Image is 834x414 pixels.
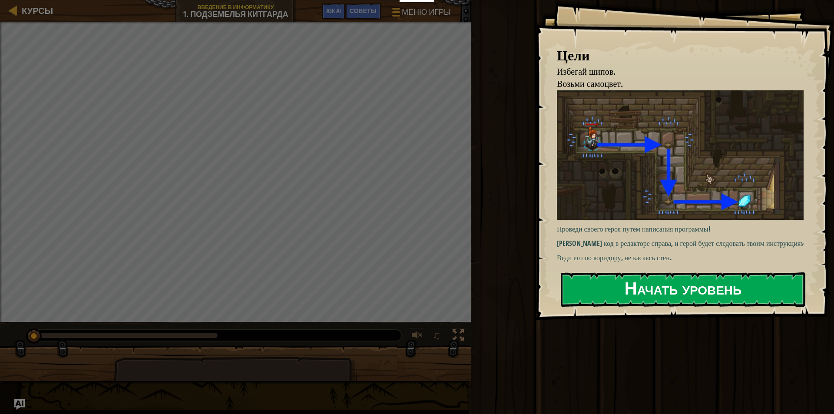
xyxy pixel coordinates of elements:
[350,7,377,15] span: Советы
[22,5,53,17] span: Курсы
[546,66,801,78] li: Избегай шипов.
[432,329,441,342] span: ♫
[430,328,445,345] button: ♫
[450,328,467,345] button: Переключить полноэкранный режим
[546,78,801,90] li: Возьми самоцвет.
[326,7,341,15] span: Ask AI
[557,90,810,220] img: Подземелья Китгарда
[14,399,25,410] button: Ask AI
[557,66,616,77] span: Избегай шипов.
[409,328,426,345] button: Регулировать громкость
[557,253,810,263] p: Веди его по коридору, не касаясь стен.
[17,5,53,17] a: Курсы
[322,3,345,20] button: Ask AI
[557,78,623,89] span: Возьми самоцвет.
[557,238,810,248] p: [PERSON_NAME] код в редакторе справа, и герой будет следовать твоим инструкциям.
[557,224,810,234] p: Проведи своего героя путем написания программы!
[402,7,451,18] span: Меню игры
[557,46,804,66] div: Цели
[561,272,805,307] button: Начать уровень
[385,3,456,24] button: Меню игры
